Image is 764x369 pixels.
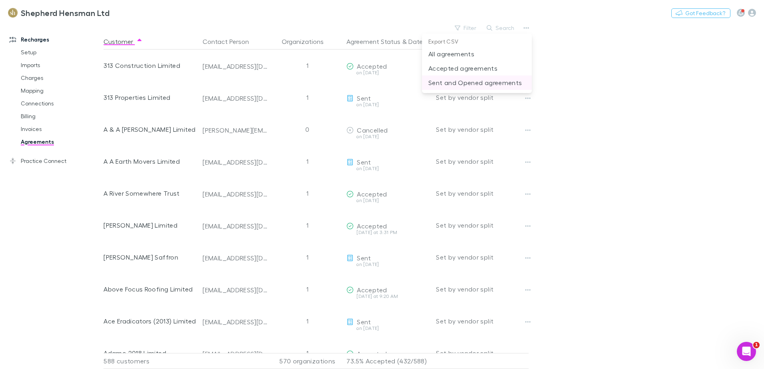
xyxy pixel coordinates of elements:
p: All agreements [428,49,525,59]
p: Accepted agreements [428,63,525,73]
li: All agreements [422,47,532,61]
p: Export CSV [422,37,532,47]
iframe: Intercom live chat [737,342,756,361]
p: Sent and Opened agreements [428,78,525,87]
li: Accepted agreements [422,61,532,75]
li: Sent and Opened agreements [422,75,532,90]
span: 1 [753,342,760,348]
